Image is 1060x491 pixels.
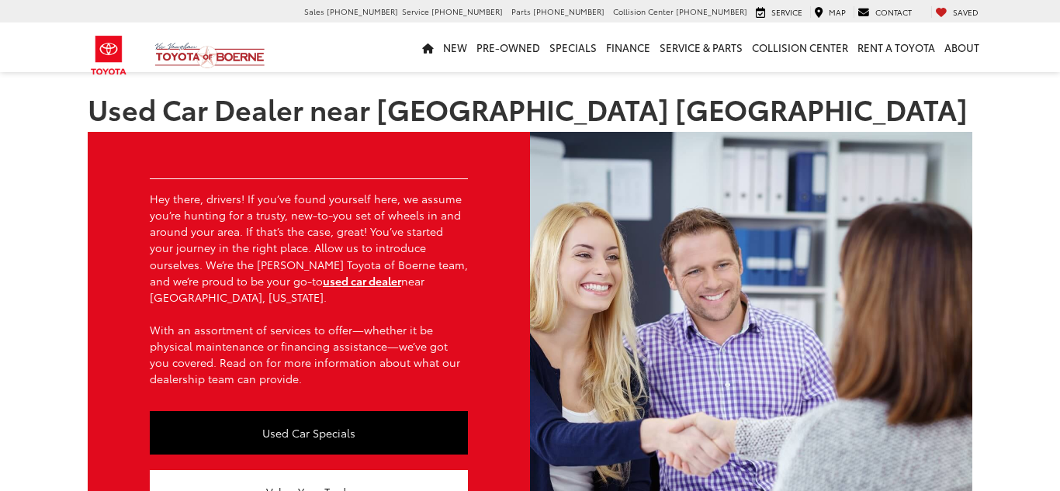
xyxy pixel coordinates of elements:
a: Collision Center [747,22,853,72]
span: Collision Center [613,5,674,17]
a: New [438,22,472,72]
img: Vic Vaughan Toyota of Boerne [154,42,265,69]
a: Pre-Owned [472,22,545,72]
a: Finance [601,22,655,72]
a: Specials [545,22,601,72]
a: Service & Parts: Opens in a new tab [655,22,747,72]
h1: Used Car Dealer near [GEOGRAPHIC_DATA] [GEOGRAPHIC_DATA] [88,93,972,124]
a: Used Car Specials [150,411,468,455]
img: Toyota [80,30,138,81]
span: Sales [304,5,324,17]
span: Map [829,6,846,18]
a: used car dealer [323,273,401,289]
a: Contact [854,6,916,19]
div: Hey there, drivers! If you’ve found yourself here, we assume you’re hunting for a trusty, new-to-... [150,191,468,306]
span: Parts [511,5,531,17]
a: About [940,22,984,72]
a: Map [810,6,850,19]
span: Service [402,5,429,17]
span: [PHONE_NUMBER] [327,5,398,17]
span: [PHONE_NUMBER] [676,5,747,17]
a: Home [417,22,438,72]
span: Service [771,6,802,18]
span: [PHONE_NUMBER] [533,5,604,17]
div: With an assortment of services to offer—whether it be physical maintenance or financing assistanc... [150,322,468,388]
a: Rent a Toyota [853,22,940,72]
span: Contact [875,6,912,18]
a: Service [752,6,806,19]
span: [PHONE_NUMBER] [431,5,503,17]
a: My Saved Vehicles [931,6,982,19]
span: Saved [953,6,979,18]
